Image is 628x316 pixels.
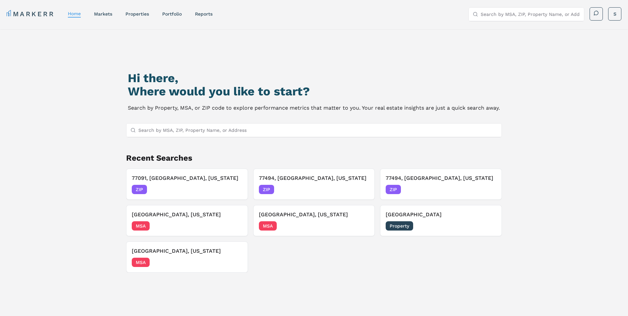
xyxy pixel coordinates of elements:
[380,169,502,200] button: 77494, [GEOGRAPHIC_DATA], [US_STATE]ZIP[DATE]
[481,223,496,229] span: [DATE]
[132,185,147,194] span: ZIP
[132,258,150,267] span: MSA
[259,221,277,231] span: MSA
[195,11,213,17] a: reports
[138,124,498,137] input: Search by MSA, ZIP, Property Name, or Address
[132,211,242,219] h3: [GEOGRAPHIC_DATA], [US_STATE]
[613,11,616,17] span: S
[259,211,369,219] h3: [GEOGRAPHIC_DATA], [US_STATE]
[126,153,502,163] h2: Recent Searches
[354,223,369,229] span: [DATE]
[68,11,81,16] a: home
[126,241,248,273] button: [GEOGRAPHIC_DATA], [US_STATE]MSA[DATE]
[227,259,242,266] span: [DATE]
[126,169,248,200] button: 77091, [GEOGRAPHIC_DATA], [US_STATE]ZIP[DATE]
[128,103,500,113] p: Search by Property, MSA, or ZIP code to explore performance metrics that matter to you. Your real...
[125,11,149,17] a: properties
[94,11,112,17] a: markets
[354,186,369,193] span: [DATE]
[126,205,248,236] button: [GEOGRAPHIC_DATA], [US_STATE]MSA[DATE]
[227,223,242,229] span: [DATE]
[386,221,413,231] span: Property
[259,174,369,182] h3: 77494, [GEOGRAPHIC_DATA], [US_STATE]
[386,174,496,182] h3: 77494, [GEOGRAPHIC_DATA], [US_STATE]
[128,72,500,85] h1: Hi there,
[386,185,401,194] span: ZIP
[132,221,150,231] span: MSA
[259,185,274,194] span: ZIP
[253,169,375,200] button: 77494, [GEOGRAPHIC_DATA], [US_STATE]ZIP[DATE]
[608,7,621,21] button: S
[253,205,375,236] button: [GEOGRAPHIC_DATA], [US_STATE]MSA[DATE]
[132,174,242,182] h3: 77091, [GEOGRAPHIC_DATA], [US_STATE]
[481,8,580,21] input: Search by MSA, ZIP, Property Name, or Address
[386,211,496,219] h3: [GEOGRAPHIC_DATA]
[128,85,500,98] h2: Where would you like to start?
[162,11,182,17] a: Portfolio
[380,205,502,236] button: [GEOGRAPHIC_DATA]Property[DATE]
[132,247,242,255] h3: [GEOGRAPHIC_DATA], [US_STATE]
[227,186,242,193] span: [DATE]
[481,186,496,193] span: [DATE]
[7,9,55,19] a: MARKERR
